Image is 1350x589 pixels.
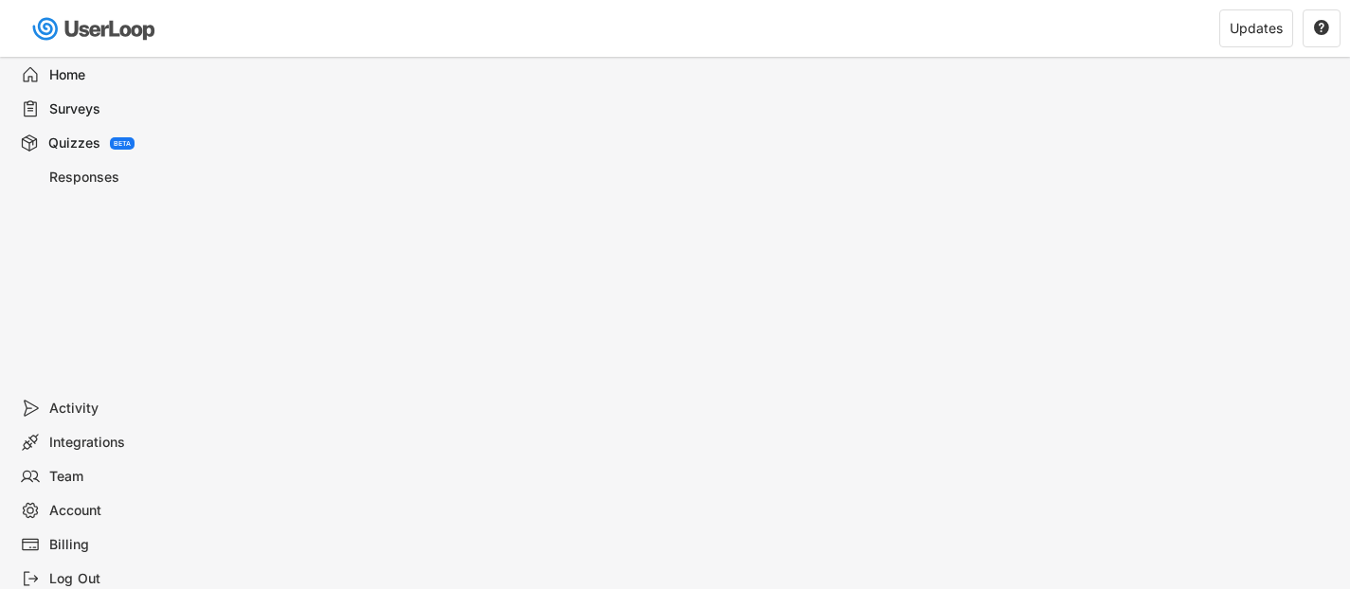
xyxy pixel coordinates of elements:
[1314,19,1329,36] text: 
[49,100,174,118] div: Surveys
[1230,22,1283,35] div: Updates
[49,468,174,486] div: Team
[48,134,100,152] div: Quizzes
[49,66,174,84] div: Home
[49,502,174,520] div: Account
[49,570,174,588] div: Log Out
[49,434,174,452] div: Integrations
[28,9,162,48] img: userloop-logo-01.svg
[114,140,131,147] div: BETA
[49,536,174,554] div: Billing
[49,169,174,187] div: Responses
[1313,20,1330,37] button: 
[49,400,174,418] div: Activity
